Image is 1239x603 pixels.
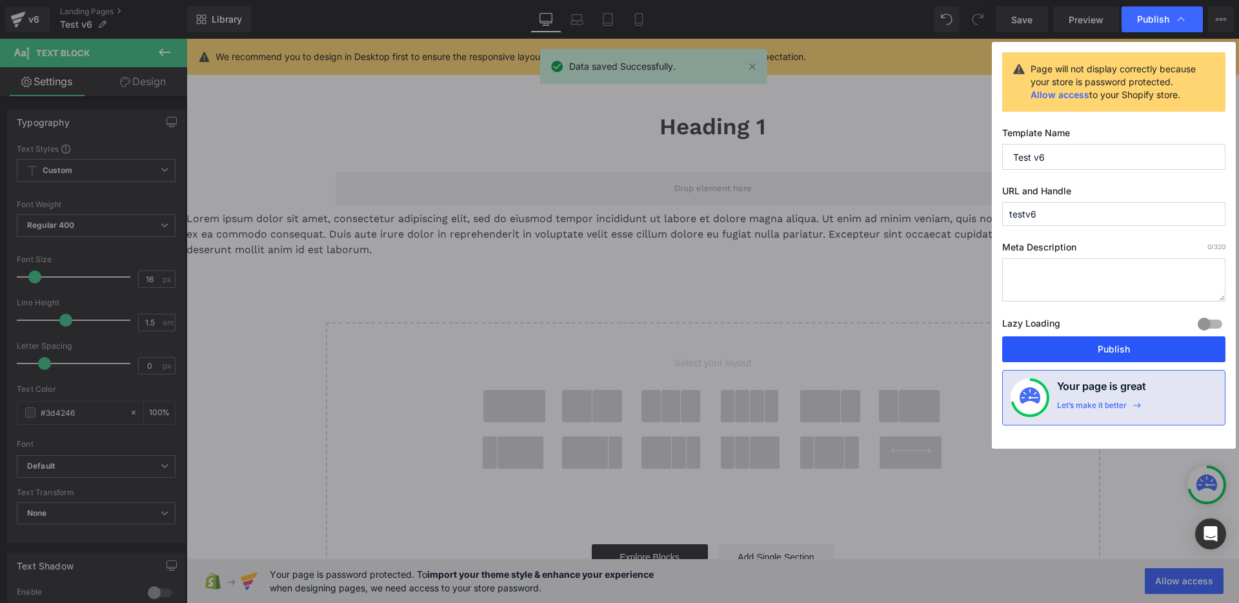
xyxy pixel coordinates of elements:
h4: Your page is great [1057,378,1146,400]
a: Allow access [1031,89,1089,100]
div: Page will not display correctly because your store is password protected. to your Shopify store. [1031,63,1201,101]
label: Meta Description [1002,241,1225,258]
label: URL and Handle [1002,185,1225,202]
button: Publish [1002,336,1225,362]
a: Add Single Section [532,506,648,531]
a: Explore Blocks [405,506,521,531]
div: Let’s make it better [1057,400,1127,417]
h1: Heading 1 [159,74,894,101]
label: Lazy Loading [1002,315,1060,336]
div: To enrich screen reader interactions, please activate Accessibility in Grammarly extension settings [159,74,894,101]
span: /320 [1207,243,1225,250]
span: Publish [1137,14,1169,25]
p: or Drag & Drop elements from left sidebar [160,542,893,551]
div: Open Intercom Messenger [1195,518,1226,549]
img: onboarding-status.svg [1020,387,1040,408]
span: Select your layout [288,304,765,351]
label: Template Name [1002,127,1225,144]
span: 0 [1207,243,1211,250]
